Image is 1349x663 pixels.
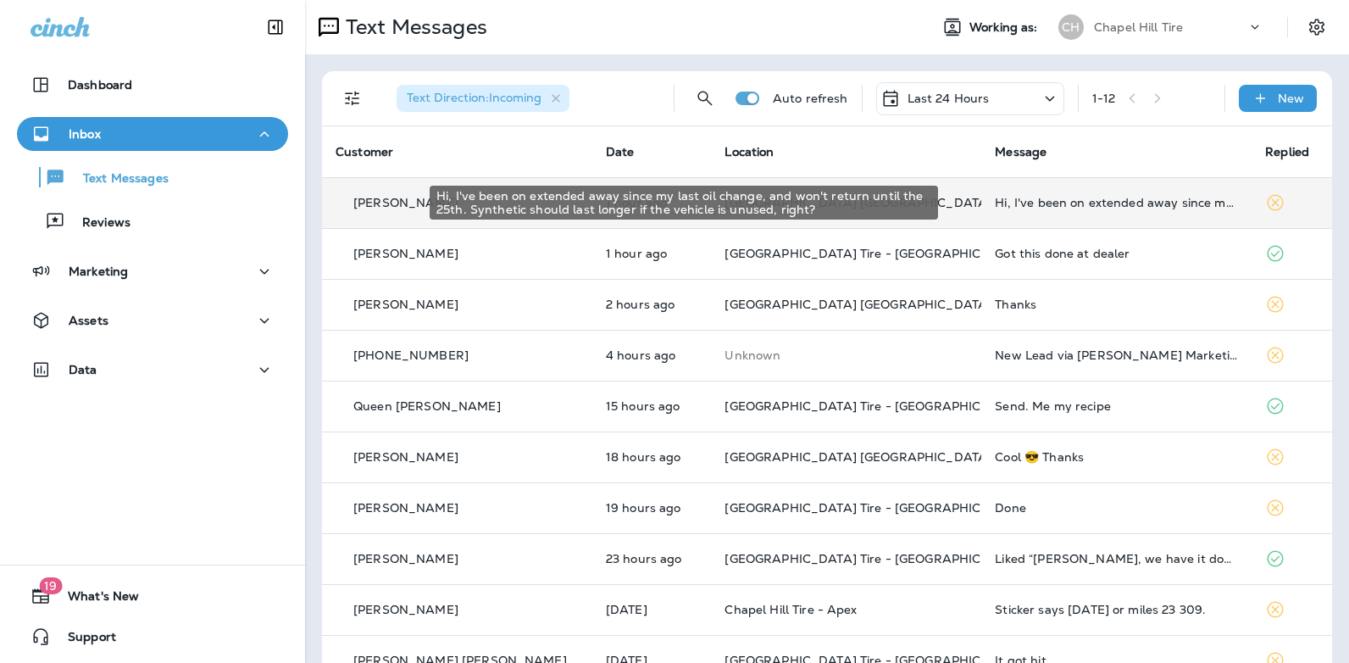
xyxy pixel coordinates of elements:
button: Search Messages [688,81,722,115]
p: Queen [PERSON_NAME] [353,399,501,413]
p: Last 24 Hours [908,92,990,105]
button: Support [17,620,288,654]
div: Liked “Spencer, we have it down for tomorrow. Unfortunately, we do not have a detail service anym... [995,552,1238,565]
p: Dashboard [68,78,132,92]
span: What's New [51,589,139,610]
span: Date [606,144,635,159]
span: [GEOGRAPHIC_DATA] [GEOGRAPHIC_DATA] [724,449,991,465]
button: Reviews [17,203,288,239]
div: Sticker says 11/25/25 or miles 23 309. [995,603,1238,616]
p: [PERSON_NAME] [353,298,458,311]
div: Thanks [995,298,1238,311]
div: Cool 😎 Thanks [995,450,1238,464]
span: [GEOGRAPHIC_DATA] [GEOGRAPHIC_DATA] [724,297,991,312]
p: This customer does not have a last location and the phone number they messaged is not assigned to... [724,348,968,362]
span: Support [51,630,116,650]
span: 19 [39,577,62,594]
p: Oct 2, 2025 12:02 PM [606,603,698,616]
div: Text Direction:Incoming [397,85,569,112]
span: [GEOGRAPHIC_DATA] Tire - [GEOGRAPHIC_DATA]. [724,398,1030,414]
p: Oct 2, 2025 12:51 PM [606,552,698,565]
div: Done [995,501,1238,515]
p: New [1278,92,1304,105]
div: 1 - 12 [1092,92,1116,105]
div: Hi, I've been on extended away since my last oil change, and won't return until the 25th. Synthet... [430,186,938,220]
p: Oct 3, 2025 09:58 AM [606,298,698,311]
p: Marketing [69,265,128,278]
button: Assets [17,304,288,337]
p: Oct 3, 2025 11:24 AM [606,247,698,260]
div: Got this done at dealer [995,247,1238,260]
span: Text Direction : Incoming [407,90,541,105]
p: [PERSON_NAME] [353,450,458,464]
button: Marketing [17,254,288,288]
button: 19What's New [17,579,288,613]
span: Working as: [969,20,1041,35]
p: [PERSON_NAME] [353,552,458,565]
p: Inbox [69,127,101,141]
span: [GEOGRAPHIC_DATA] Tire - [GEOGRAPHIC_DATA]. [724,500,1030,515]
span: [GEOGRAPHIC_DATA] Tire - [GEOGRAPHIC_DATA] [724,246,1026,261]
p: Assets [69,314,108,327]
p: Text Messages [66,171,169,187]
p: Auto refresh [773,92,848,105]
p: [PERSON_NAME] [353,501,458,515]
button: Text Messages [17,159,288,195]
span: Customer [336,144,393,159]
span: Chapel Hill Tire - Apex [724,602,857,617]
p: Text Messages [339,14,487,40]
p: [PERSON_NAME] [353,603,458,616]
div: Send. Me my recipe [995,399,1238,413]
p: Oct 3, 2025 08:36 AM [606,348,698,362]
button: Settings [1302,12,1332,42]
span: Replied [1265,144,1309,159]
p: Chapel Hill Tire [1094,20,1183,34]
p: Oct 2, 2025 06:40 PM [606,450,698,464]
span: [GEOGRAPHIC_DATA] Tire - [GEOGRAPHIC_DATA] [724,551,1026,566]
button: Inbox [17,117,288,151]
div: New Lead via Merrick Marketing, Customer Name: Shaquillia Murphy, Contact info: 2524845519, Job I... [995,348,1238,362]
p: Oct 2, 2025 09:47 PM [606,399,698,413]
p: Reviews [65,215,130,231]
p: [PHONE_NUMBER] [353,348,469,362]
button: Dashboard [17,68,288,102]
p: Data [69,363,97,376]
span: Location [724,144,774,159]
button: Data [17,353,288,387]
button: Filters [336,81,369,115]
div: Hi, I've been on extended away since my last oil change, and won't return until the 25th. Synthet... [995,196,1238,209]
div: CH [1058,14,1084,40]
p: Oct 2, 2025 05:01 PM [606,501,698,515]
p: [PERSON_NAME] [353,247,458,260]
button: Collapse Sidebar [252,10,299,44]
span: Message [995,144,1046,159]
p: [PERSON_NAME] [353,196,458,209]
